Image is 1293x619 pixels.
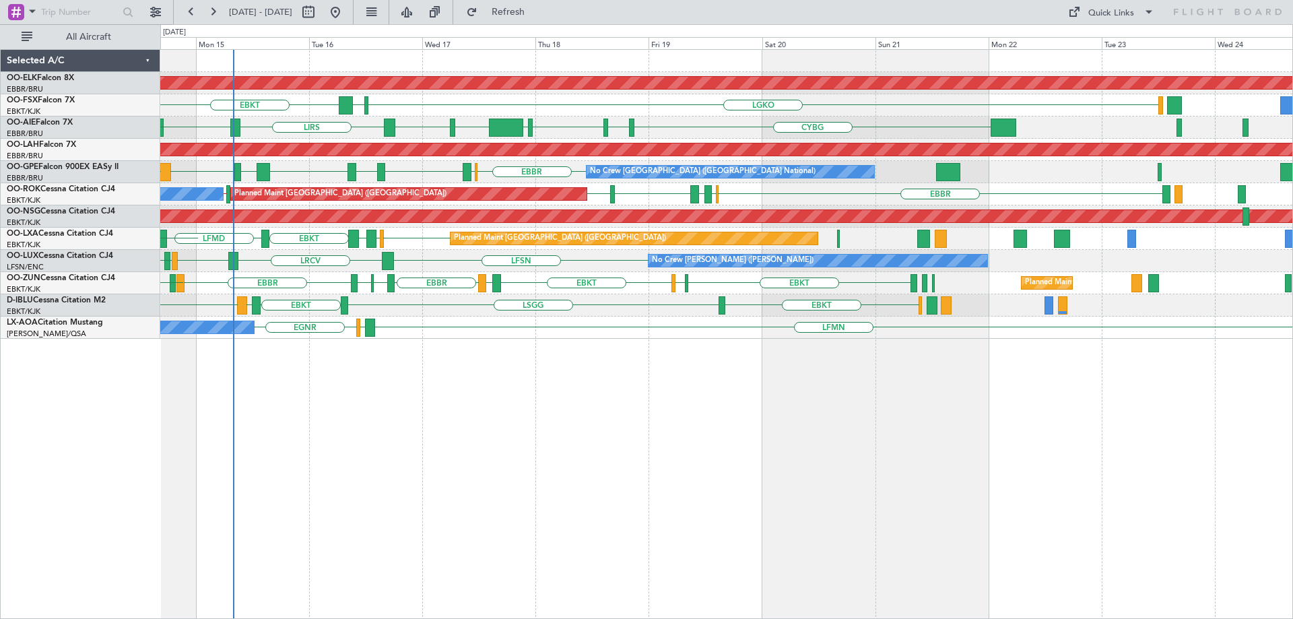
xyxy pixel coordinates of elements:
div: Mon 22 [989,37,1102,49]
span: OO-NSG [7,207,40,216]
a: D-IBLUCessna Citation M2 [7,296,106,304]
a: EBBR/BRU [7,151,43,161]
a: EBBR/BRU [7,129,43,139]
a: OO-AIEFalcon 7X [7,119,73,127]
span: OO-AIE [7,119,36,127]
span: [DATE] - [DATE] [229,6,292,18]
span: OO-LAH [7,141,39,149]
input: Trip Number [41,2,119,22]
a: EBKT/KJK [7,218,40,228]
a: EBBR/BRU [7,84,43,94]
div: Wed 17 [422,37,535,49]
button: Quick Links [1061,1,1161,23]
a: OO-GPEFalcon 900EX EASy II [7,163,119,171]
div: Fri 19 [649,37,762,49]
span: OO-ZUN [7,274,40,282]
div: Quick Links [1088,7,1134,20]
div: Mon 15 [196,37,309,49]
a: OO-LUXCessna Citation CJ4 [7,252,113,260]
a: OO-LXACessna Citation CJ4 [7,230,113,238]
a: OO-FSXFalcon 7X [7,96,75,104]
a: [PERSON_NAME]/QSA [7,329,86,339]
a: OO-ELKFalcon 8X [7,74,74,82]
div: Planned Maint [GEOGRAPHIC_DATA] ([GEOGRAPHIC_DATA]) [234,184,446,204]
div: Planned Maint Kortrijk-[GEOGRAPHIC_DATA] [1025,273,1182,293]
button: Refresh [460,1,541,23]
div: Thu 18 [535,37,649,49]
a: OO-NSGCessna Citation CJ4 [7,207,115,216]
a: EBKT/KJK [7,306,40,317]
button: All Aircraft [15,26,146,48]
span: OO-LXA [7,230,38,238]
div: [DATE] [163,27,186,38]
span: D-IBLU [7,296,33,304]
span: OO-GPE [7,163,38,171]
span: All Aircraft [35,32,142,42]
a: EBKT/KJK [7,284,40,294]
a: EBKT/KJK [7,106,40,117]
a: EBKT/KJK [7,195,40,205]
span: OO-ELK [7,74,37,82]
div: Tue 16 [309,37,422,49]
span: OO-ROK [7,185,40,193]
span: OO-FSX [7,96,38,104]
div: Sun 21 [875,37,989,49]
div: Sat 20 [762,37,875,49]
a: LX-AOACitation Mustang [7,319,103,327]
a: OO-LAHFalcon 7X [7,141,76,149]
div: No Crew [PERSON_NAME] ([PERSON_NAME]) [652,251,814,271]
span: Refresh [480,7,537,17]
a: EBKT/KJK [7,240,40,250]
div: Tue 23 [1102,37,1215,49]
span: OO-LUX [7,252,38,260]
a: EBBR/BRU [7,173,43,183]
span: LX-AOA [7,319,38,327]
div: Planned Maint [GEOGRAPHIC_DATA] ([GEOGRAPHIC_DATA]) [454,228,666,249]
div: No Crew [GEOGRAPHIC_DATA] ([GEOGRAPHIC_DATA] National) [590,162,816,182]
a: OO-ROKCessna Citation CJ4 [7,185,115,193]
a: OO-ZUNCessna Citation CJ4 [7,274,115,282]
a: LFSN/ENC [7,262,44,272]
